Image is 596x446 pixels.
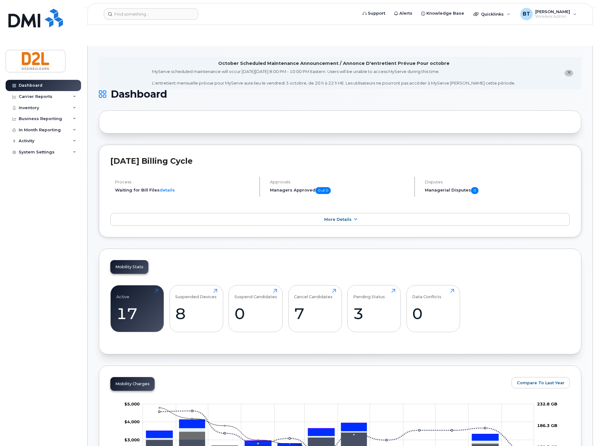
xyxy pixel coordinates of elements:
[353,304,395,323] div: 3
[234,304,277,323] div: 0
[412,289,441,299] div: Data Conflicts
[353,289,385,299] div: Pending Status
[124,419,140,424] tspan: $4,000
[110,156,570,166] h2: [DATE] Billing Cycle
[124,437,140,442] tspan: $3,000
[175,304,217,323] div: 8
[425,180,570,184] h4: Disputes
[425,187,570,194] h5: Managerial Disputes
[124,419,140,424] g: $0
[471,187,478,194] span: 0
[115,187,254,193] li: Waiting for Bill Files
[512,377,570,388] button: Compare To Last Year
[115,180,254,184] h4: Process
[124,401,140,406] g: $0
[116,289,129,299] div: Active
[175,289,217,299] div: Suspended Devices
[324,217,352,222] span: More Details
[116,289,158,329] a: Active17
[565,70,573,76] button: close notification
[234,289,277,299] div: Suspend Candidates
[160,187,175,192] a: details
[270,187,409,194] h5: Managers Approved
[517,380,565,386] span: Compare To Last Year
[218,60,449,67] div: October Scheduled Maintenance Announcement / Annonce D'entretient Prévue Pour octobre
[315,187,331,194] span: 0 of 0
[270,180,409,184] h4: Approvals
[152,69,515,86] div: MyServe scheduled maintenance will occur [DATE][DATE] 8:00 PM - 10:00 PM Eastern. Users will be u...
[116,304,158,323] div: 17
[412,304,454,323] div: 0
[294,304,336,323] div: 7
[124,437,140,442] g: $0
[234,289,277,329] a: Suspend Candidates0
[294,289,333,299] div: Cancel Candidates
[353,289,395,329] a: Pending Status3
[124,401,140,406] tspan: $5,000
[537,401,557,406] tspan: 232.8 GB
[412,289,454,329] a: Data Conflicts0
[175,289,217,329] a: Suspended Devices8
[537,423,557,428] tspan: 186.3 GB
[111,90,167,99] span: Dashboard
[294,289,336,329] a: Cancel Candidates7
